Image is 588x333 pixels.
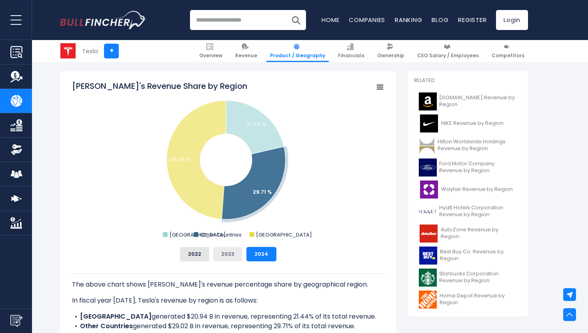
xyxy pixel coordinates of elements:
a: Login [496,10,528,30]
span: Ownership [377,52,404,59]
img: Ownership [10,144,22,156]
span: AutoZone Revenue by Region [441,227,517,240]
button: Search [286,10,306,30]
span: Overview [199,52,222,59]
a: Register [458,16,486,24]
text: 21.44 % [246,120,267,128]
text: 29.71 % [253,188,272,196]
img: SBUX logo [419,269,437,287]
img: H logo [419,203,437,221]
img: TSLA logo [60,43,76,58]
a: Home [322,16,339,24]
a: Best Buy Co. Revenue by Region [414,245,522,267]
span: Revenue [235,52,257,59]
img: HLT logo [419,136,435,154]
span: Product / Geography [270,52,325,59]
img: Bullfincher logo [60,11,146,29]
img: AZO logo [419,225,438,243]
a: Ownership [374,40,408,62]
text: [GEOGRAPHIC_DATA] [256,231,312,239]
img: AMZN logo [419,92,437,110]
a: Revenue [232,40,261,62]
img: F logo [419,158,437,177]
button: 2022 [180,247,209,261]
a: CEO Salary / Employees [414,40,482,62]
span: CEO Salary / Employees [417,52,479,59]
a: Ford Motor Company Revenue by Region [414,156,522,179]
li: generated $29.02 B in revenue, representing 29.71% of its total revenue. [72,321,384,331]
p: In fiscal year [DATE], Tesla's revenue by region is as follows: [72,296,384,305]
span: Financials [338,52,364,59]
span: Ford Motor Company Revenue by Region [439,160,517,174]
span: [DOMAIN_NAME] Revenue by Region [439,94,517,108]
text: 48.85 % [169,156,191,163]
a: Companies [349,16,385,24]
a: Overview [196,40,226,62]
span: NIKE Revenue by Region [441,120,504,127]
a: Starbucks Corporation Revenue by Region [414,267,522,289]
text: Other Countries [200,231,242,239]
a: Hilton Worldwide Holdings Revenue by Region [414,134,522,156]
li: generated $20.94 B in revenue, representing 21.44% of its total revenue. [72,312,384,321]
span: Competitors [492,52,524,59]
button: 2024 [246,247,276,261]
img: NKE logo [419,114,439,132]
div: Tesla [82,46,98,56]
span: Hilton Worldwide Holdings Revenue by Region [438,138,517,152]
a: Ranking [395,16,422,24]
a: Product / Geography [266,40,329,62]
a: Competitors [488,40,528,62]
span: Best Buy Co. Revenue by Region [440,249,517,262]
a: + [104,44,119,58]
svg: Tesla's Revenue Share by Region [72,80,384,241]
text: [GEOGRAPHIC_DATA] [170,231,226,239]
a: Blog [432,16,448,24]
a: Financials [334,40,368,62]
p: The above chart shows [PERSON_NAME]'s revenue percentage share by geographical region. [72,280,384,289]
span: Wayfair Revenue by Region [441,186,513,193]
a: NIKE Revenue by Region [414,112,522,134]
b: Other Countries [80,321,133,331]
a: AutoZone Revenue by Region [414,223,522,245]
span: Hyatt Hotels Corporation Revenue by Region [439,205,517,218]
img: HD logo [419,291,437,309]
a: Go to homepage [60,11,146,29]
img: BBY logo [419,247,438,265]
span: Starbucks Corporation Revenue by Region [439,271,517,284]
b: [GEOGRAPHIC_DATA] [80,312,152,321]
button: 2023 [213,247,242,261]
tspan: [PERSON_NAME]'s Revenue Share by Region [72,80,247,92]
a: Home Depot Revenue by Region [414,289,522,311]
span: Home Depot Revenue by Region [440,293,517,306]
img: W logo [419,181,439,199]
a: [DOMAIN_NAME] Revenue by Region [414,90,522,112]
a: Wayfair Revenue by Region [414,179,522,201]
p: Related [414,77,522,84]
a: Hyatt Hotels Corporation Revenue by Region [414,201,522,223]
